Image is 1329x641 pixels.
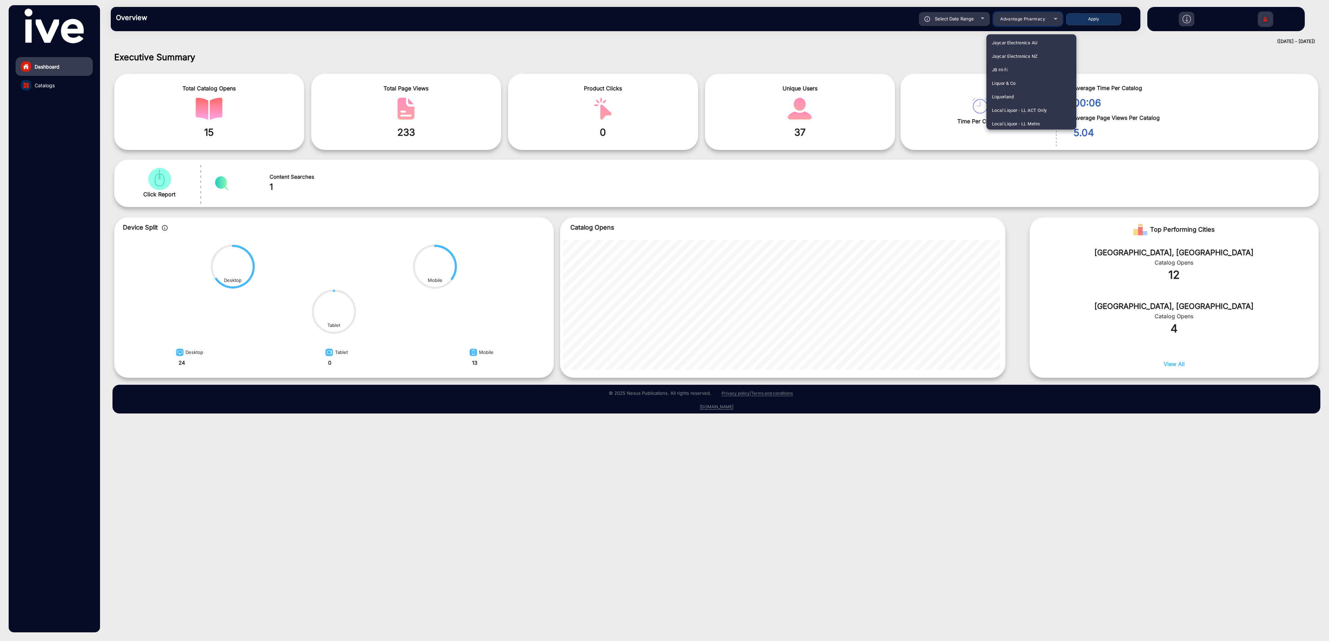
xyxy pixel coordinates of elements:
[992,117,1040,131] span: Local Liquor - LL Metro
[992,50,1038,63] span: Jaycar Electronics NZ
[992,90,1014,104] span: Liquorland
[992,36,1038,50] span: Jaycar Electronics AU
[992,104,1047,117] span: Local Liquor - LL ACT Only
[992,77,1015,90] span: Liquor & Co
[992,63,1007,77] span: JB Hi-fi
